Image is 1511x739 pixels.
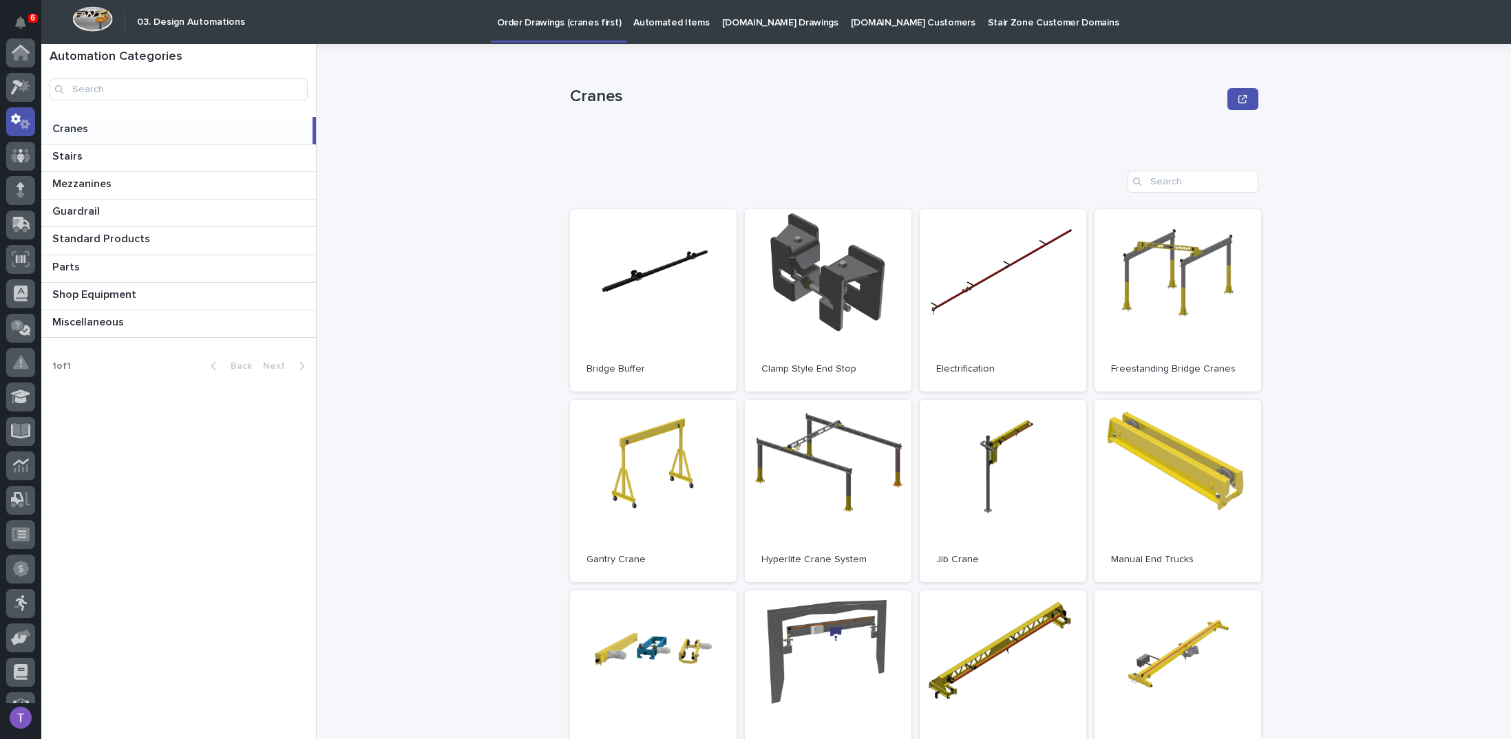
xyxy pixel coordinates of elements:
a: Gantry Crane [570,400,737,582]
span: Next [263,361,293,371]
a: MiscellaneousMiscellaneous [41,310,316,338]
p: Guardrail [52,202,103,218]
a: Bridge Buffer [570,209,737,392]
p: Standard Products [52,230,153,246]
p: 1 of 1 [41,350,82,383]
a: Clamp Style End Stop [745,209,911,392]
a: Jib Crane [920,400,1086,582]
a: Electrification [920,209,1086,392]
p: Cranes [52,120,91,136]
h1: Automation Categories [50,50,308,65]
button: Back [200,360,257,372]
a: PartsParts [41,255,316,283]
p: Electrification [936,363,1070,375]
p: Gantry Crane [587,554,720,566]
p: Parts [52,258,83,274]
h2: 03. Design Automations [137,17,245,28]
button: Next [257,360,316,372]
p: Clamp Style End Stop [761,363,895,375]
p: 6 [30,13,35,23]
input: Search [1128,171,1258,193]
button: users-avatar [6,703,35,732]
a: Shop EquipmentShop Equipment [41,283,316,310]
p: Manual End Trucks [1111,554,1245,566]
p: Bridge Buffer [587,363,720,375]
img: Workspace Logo [72,6,113,32]
p: Jib Crane [936,554,1070,566]
p: Mezzanines [52,175,114,191]
a: Manual End Trucks [1095,400,1261,582]
a: Hyperlite Crane System [745,400,911,582]
input: Search [50,78,308,100]
a: GuardrailGuardrail [41,200,316,227]
span: Back [222,361,252,371]
p: Stairs [52,147,85,163]
p: Hyperlite Crane System [761,554,895,566]
button: Notifications [6,8,35,37]
p: Shop Equipment [52,286,139,301]
p: Cranes [570,87,1223,107]
a: MezzaninesMezzanines [41,172,316,200]
a: CranesCranes [41,117,316,144]
a: Standard ProductsStandard Products [41,227,316,255]
p: Freestanding Bridge Cranes [1111,363,1245,375]
p: Miscellaneous [52,313,127,329]
a: Freestanding Bridge Cranes [1095,209,1261,392]
a: StairsStairs [41,144,316,172]
div: Notifications6 [17,17,35,39]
